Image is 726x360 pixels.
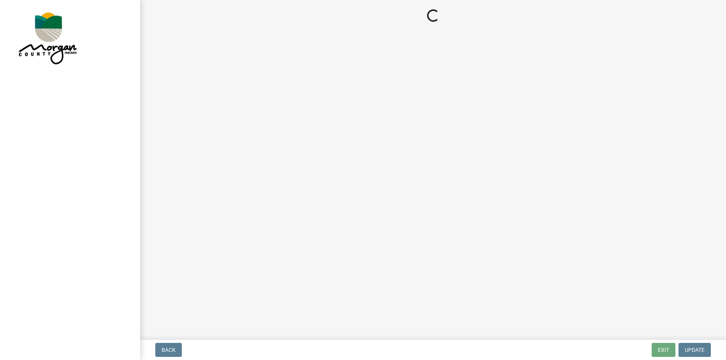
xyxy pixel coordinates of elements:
span: Update [685,347,705,353]
button: Exit [652,343,675,357]
span: Back [162,347,176,353]
button: Update [679,343,711,357]
img: Morgan County, Indiana [16,8,78,66]
button: Back [155,343,182,357]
